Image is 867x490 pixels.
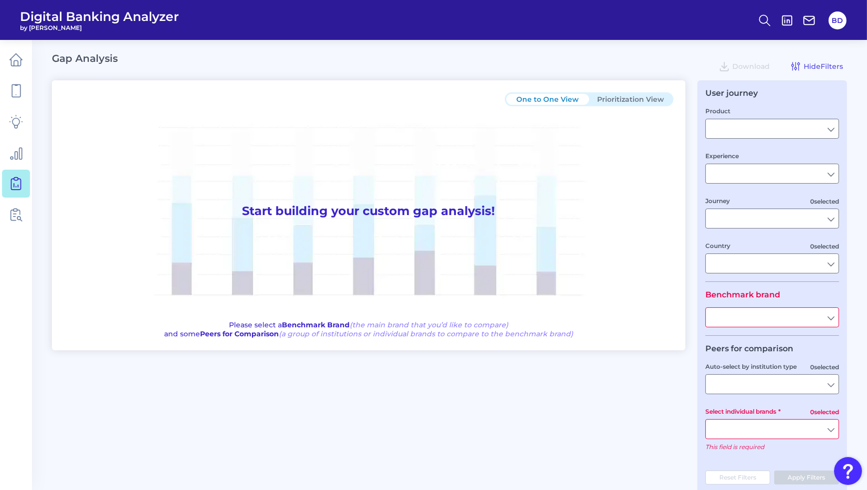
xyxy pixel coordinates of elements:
div: User journey [705,88,758,98]
button: Open Resource Center [834,457,862,485]
label: Journey [705,197,730,205]
label: Select individual brands [705,408,781,415]
button: HideFilters [786,58,847,74]
legend: Peers for comparison [705,344,793,353]
label: Experience [705,152,739,160]
button: BD [829,11,847,29]
legend: Benchmark brand [705,290,780,299]
label: Country [705,242,730,249]
p: This field is required [705,443,839,451]
button: Prioritization View [589,94,672,105]
button: Apply Filters [774,471,840,485]
h1: Start building your custom gap analysis! [64,106,673,316]
b: Benchmark Brand [282,320,350,329]
button: Reset Filters [705,471,770,485]
span: (a group of institutions or individual brands to compare to the benchmark brand) [279,329,573,338]
span: by [PERSON_NAME] [20,24,179,31]
h2: Gap Analysis [52,52,118,64]
b: Peers for Comparison [200,329,279,338]
span: (the main brand that you’d like to compare) [350,320,508,329]
label: Product [705,107,730,115]
span: Download [732,62,770,71]
span: Digital Banking Analyzer [20,9,179,24]
p: Please select a and some [164,320,573,338]
button: Download [714,58,774,74]
span: Hide Filters [804,62,843,71]
button: One to One View [506,94,589,105]
label: Auto-select by institution type [705,363,797,370]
